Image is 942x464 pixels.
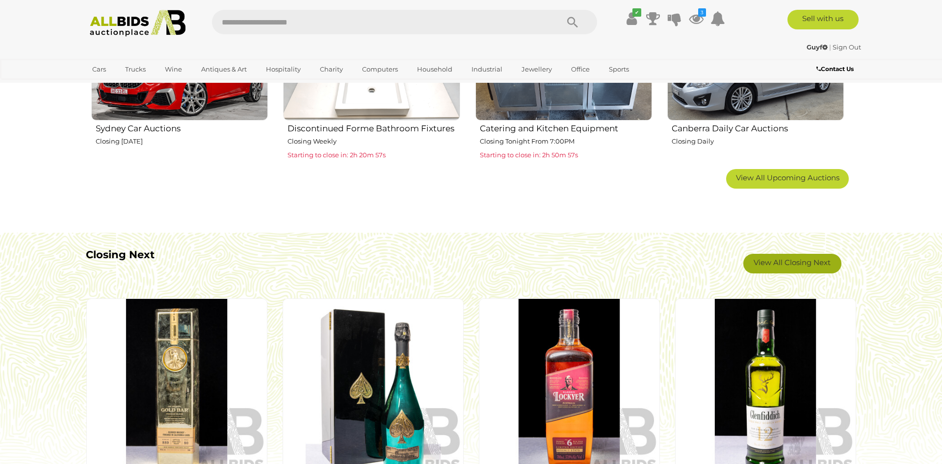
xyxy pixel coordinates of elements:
[356,61,404,77] a: Computers
[698,8,706,17] i: 3
[314,61,349,77] a: Charity
[829,43,831,51] span: |
[86,61,112,77] a: Cars
[624,10,639,27] a: ✔
[288,122,460,133] h2: Discontinued Forme Bathroom Fixtures
[84,10,191,37] img: Allbids.com.au
[565,61,596,77] a: Office
[96,122,268,133] h2: Sydney Car Auctions
[96,136,268,147] p: Closing [DATE]
[689,10,704,27] a: 3
[736,173,839,182] span: View All Upcoming Auctions
[480,151,578,159] span: Starting to close in: 2h 50m 57s
[632,8,641,17] i: ✔
[515,61,558,77] a: Jewellery
[726,169,849,189] a: View All Upcoming Auctions
[465,61,509,77] a: Industrial
[195,61,253,77] a: Antiques & Art
[602,61,635,77] a: Sports
[480,122,652,133] h2: Catering and Kitchen Equipment
[480,136,652,147] p: Closing Tonight From 7:00PM
[86,77,168,94] a: [GEOGRAPHIC_DATA]
[288,151,386,159] span: Starting to close in: 2h 20m 57s
[807,43,829,51] a: Guyf
[816,65,854,73] b: Contact Us
[86,248,155,261] b: Closing Next
[158,61,188,77] a: Wine
[833,43,861,51] a: Sign Out
[816,64,856,74] a: Contact Us
[743,254,841,273] a: View All Closing Next
[787,10,859,29] a: Sell with us
[548,10,597,34] button: Search
[260,61,307,77] a: Hospitality
[119,61,152,77] a: Trucks
[807,43,828,51] strong: Guyf
[672,136,844,147] p: Closing Daily
[672,122,844,133] h2: Canberra Daily Car Auctions
[411,61,459,77] a: Household
[288,136,460,147] p: Closing Weekly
